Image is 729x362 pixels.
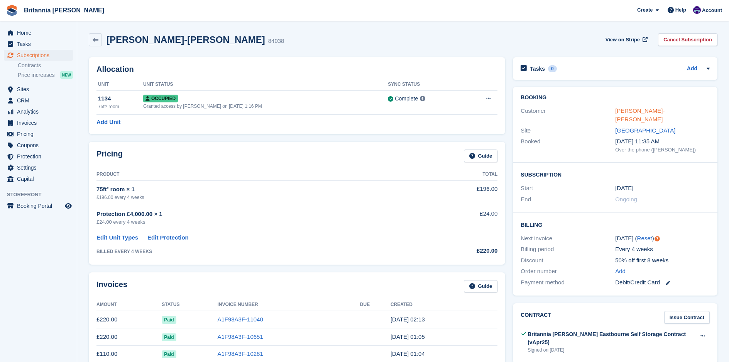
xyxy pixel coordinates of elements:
[17,50,63,61] span: Subscriptions
[521,95,710,101] h2: Booking
[528,330,695,347] div: Britannia [PERSON_NAME] Eastbourne Self Storage Contract (vApr25)
[64,201,73,211] a: Preview store
[388,78,464,91] th: Sync Status
[17,95,63,106] span: CRM
[391,316,425,323] time: 2025-08-01 01:13:54 UTC
[530,65,545,72] h2: Tasks
[521,137,615,153] div: Booked
[96,233,138,242] a: Edit Unit Types
[217,299,360,311] th: Invoice Number
[6,5,18,16] img: stora-icon-8386f47178a22dfd0bd8f6a31ec36ba5ce8667c1dd55bd0f319d3a0aa187defe.svg
[664,311,710,324] a: Issue Contract
[96,168,423,181] th: Product
[96,311,162,328] td: £220.00
[17,84,63,95] span: Sites
[423,180,497,205] td: £196.00
[521,107,615,124] div: Customer
[4,140,73,151] a: menu
[654,235,661,242] div: Tooltip anchor
[4,50,73,61] a: menu
[423,205,497,230] td: £24.00
[96,185,423,194] div: 75ft² room × 1
[17,27,63,38] span: Home
[4,27,73,38] a: menu
[420,96,425,101] img: icon-info-grey-7440780725fd019a000dd9b08b2336e03edf1995a4989e88bcd33f0948082b44.svg
[615,184,633,193] time: 2025-05-09 00:00:00 UTC
[96,118,120,127] a: Add Unit
[521,278,615,287] div: Payment method
[693,6,701,14] img: Cameron Ballard
[96,328,162,346] td: £220.00
[96,299,162,311] th: Amount
[521,256,615,265] div: Discount
[18,71,73,79] a: Price increases NEW
[4,106,73,117] a: menu
[606,36,640,44] span: View on Stripe
[17,106,63,117] span: Analytics
[217,333,263,340] a: A1F98A3F-10651
[528,347,695,354] div: Signed on [DATE]
[602,33,649,46] a: View on Stripe
[615,278,710,287] div: Debit/Credit Card
[143,95,178,102] span: Occupied
[4,117,73,128] a: menu
[521,221,710,228] h2: Billing
[96,65,497,74] h2: Allocation
[360,299,391,311] th: Due
[96,218,423,226] div: £24.00 every 4 weeks
[162,350,176,358] span: Paid
[521,126,615,135] div: Site
[217,350,263,357] a: A1F98A3F-10281
[391,350,425,357] time: 2025-06-06 00:04:41 UTC
[107,34,265,45] h2: [PERSON_NAME]-[PERSON_NAME]
[615,267,626,276] a: Add
[391,333,425,340] time: 2025-07-04 00:05:03 UTC
[391,299,497,311] th: Created
[4,201,73,211] a: menu
[702,7,722,14] span: Account
[4,173,73,184] a: menu
[217,316,263,323] a: A1F98A3F-11040
[464,150,498,162] a: Guide
[615,127,675,134] a: [GEOGRAPHIC_DATA]
[521,234,615,243] div: Next invoice
[4,84,73,95] a: menu
[17,117,63,128] span: Invoices
[423,246,497,255] div: £220.00
[18,71,55,79] span: Price increases
[17,39,63,49] span: Tasks
[548,65,557,72] div: 0
[4,95,73,106] a: menu
[615,256,710,265] div: 50% off first 8 weeks
[162,316,176,324] span: Paid
[615,196,637,202] span: Ongoing
[423,168,497,181] th: Total
[17,129,63,139] span: Pricing
[637,235,652,241] a: Reset
[521,195,615,204] div: End
[17,151,63,162] span: Protection
[17,162,63,173] span: Settings
[143,103,388,110] div: Granted access by [PERSON_NAME] on [DATE] 1:16 PM
[615,107,665,123] a: [PERSON_NAME]-[PERSON_NAME]
[687,65,697,73] a: Add
[521,184,615,193] div: Start
[521,311,551,324] h2: Contract
[162,333,176,341] span: Paid
[17,173,63,184] span: Capital
[615,245,710,254] div: Every 4 weeks
[96,150,123,162] h2: Pricing
[637,6,653,14] span: Create
[7,191,77,199] span: Storefront
[4,39,73,49] a: menu
[96,78,143,91] th: Unit
[17,201,63,211] span: Booking Portal
[96,280,127,293] h2: Invoices
[521,170,710,178] h2: Subscription
[17,140,63,151] span: Coupons
[96,194,423,201] div: £196.00 every 4 weeks
[18,62,73,69] a: Contracts
[615,137,710,146] div: [DATE] 11:35 AM
[615,146,710,154] div: Over the phone ([PERSON_NAME])
[21,4,107,17] a: Britannia [PERSON_NAME]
